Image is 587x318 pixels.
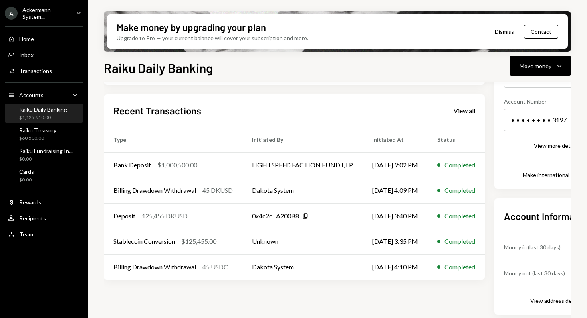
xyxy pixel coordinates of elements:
div: Transactions [19,67,52,74]
div: Completed [444,186,475,195]
td: [DATE] 9:02 PM [363,152,428,178]
a: Rewards [5,195,83,209]
div: $60,500.00 [19,135,56,142]
div: View more details [534,142,579,149]
button: Contact [524,25,558,39]
div: Completed [444,262,475,272]
a: Accounts [5,88,83,102]
div: 45 USDC [202,262,228,272]
div: Cards [19,168,34,175]
th: Type [104,127,242,152]
div: Move money [520,62,551,70]
div: $0.00 [19,177,34,183]
div: Recipients [19,215,46,222]
div: $1,000,500.00 [157,160,197,170]
div: Stablecoin Conversion [113,237,175,246]
div: Inbox [19,51,34,58]
th: Initiated At [363,127,428,152]
div: Money out (last 30 days) [504,269,565,277]
div: $1,125,910.00 [19,114,67,121]
div: View address details [530,297,582,304]
a: Inbox [5,47,83,62]
td: Dakota System [242,254,363,280]
div: Billing Drawdown Withdrawal [113,186,196,195]
div: Make money by upgrading your plan [117,21,266,34]
div: Billing Drawdown Withdrawal [113,262,196,272]
div: Raiku Daily Banking [19,106,67,113]
td: [DATE] 3:35 PM [363,229,428,254]
div: Money in (last 30 days) [504,243,561,251]
a: Home [5,31,83,46]
a: Team [5,227,83,241]
div: 45 DKUSD [202,186,233,195]
a: Recipients [5,211,83,225]
td: [DATE] 3:40 PM [363,203,428,229]
div: Completed [444,237,475,246]
div: A [5,7,18,20]
div: Raiku Treasury [19,127,56,133]
a: Cards$0.00 [5,166,83,185]
td: [DATE] 4:10 PM [363,254,428,280]
button: Move money [510,56,571,76]
div: Rewards [19,199,41,206]
div: Bank Deposit [113,160,151,170]
a: Raiku Daily Banking$1,125,910.00 [5,104,83,123]
div: $125,455.00 [181,237,216,246]
h1: Raiku Daily Banking [104,60,213,76]
div: Team [19,231,33,238]
a: Raiku Treasury$60,500.00 [5,124,83,143]
div: Deposit [113,211,135,221]
div: $0.00 [19,156,73,163]
div: 125,455 DKUSD [142,211,188,221]
a: View all [454,106,475,115]
button: Dismiss [485,22,524,41]
th: Initiated By [242,127,363,152]
div: Ackermann System... [22,6,69,20]
h2: Recent Transactions [113,104,201,117]
td: Dakota System [242,178,363,203]
div: Home [19,35,34,42]
td: LIGHTSPEED FACTION FUND I, LP [242,152,363,178]
td: [DATE] 4:09 PM [363,178,428,203]
th: Status [428,127,485,152]
div: View all [454,107,475,115]
div: Completed [444,160,475,170]
div: Upgrade to Pro — your current balance will cover your subscription and more. [117,34,308,42]
td: Unknown [242,229,363,254]
div: Accounts [19,92,44,98]
a: Raiku Fundraising In...$0.00 [5,145,83,164]
a: Transactions [5,63,83,78]
div: Raiku Fundraising In... [19,147,73,154]
div: 0x4c2c...A200B8 [252,211,299,221]
div: Completed [444,211,475,221]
